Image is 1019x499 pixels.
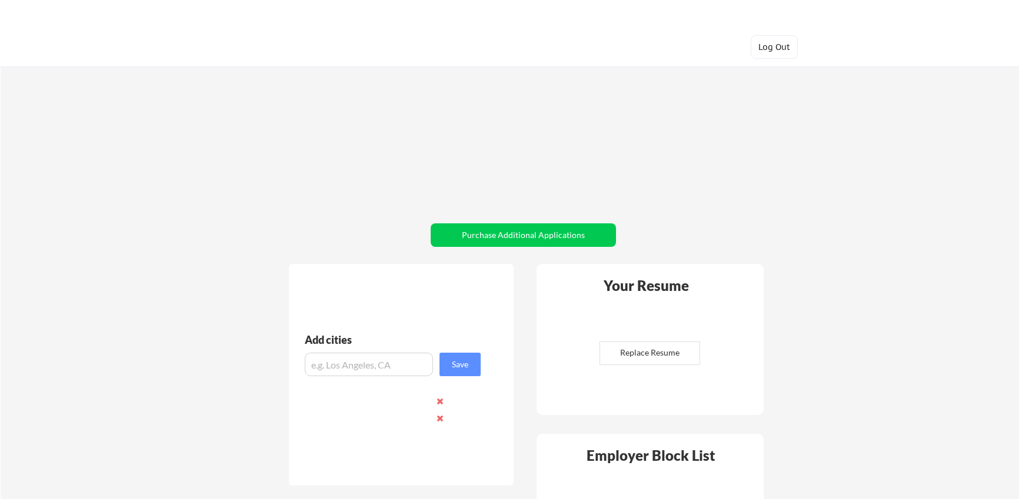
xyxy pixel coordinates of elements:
[588,279,704,293] div: Your Resume
[541,448,760,463] div: Employer Block List
[305,334,484,345] div: Add cities
[751,35,798,59] button: Log Out
[439,353,481,376] button: Save
[305,353,433,376] input: e.g. Los Angeles, CA
[431,223,616,247] button: Purchase Additional Applications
